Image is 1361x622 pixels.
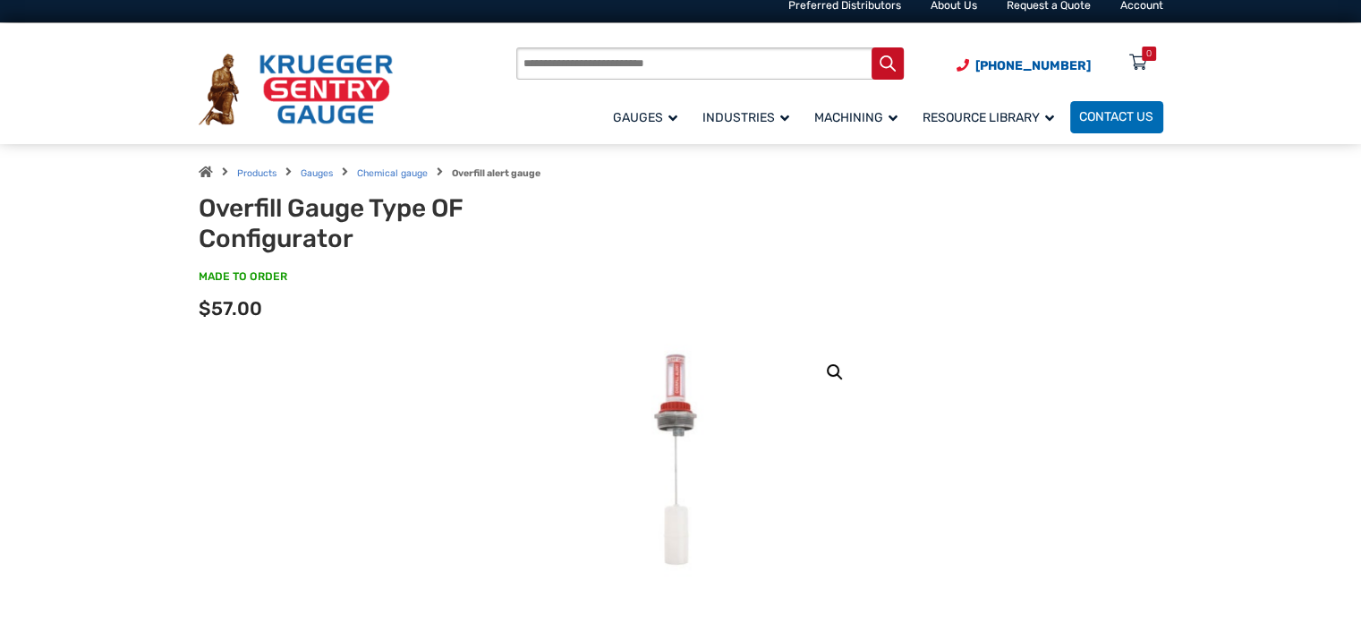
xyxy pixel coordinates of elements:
[1146,47,1152,61] div: 0
[805,98,914,135] a: Machining
[199,297,262,320] span: $57.00
[1079,110,1153,125] span: Contact Us
[199,54,393,125] img: Krueger Sentry Gauge
[199,269,287,285] span: MADE TO ORDER
[914,98,1070,135] a: Resource Library
[814,110,897,125] span: Machining
[1070,101,1163,133] a: Contact Us
[819,356,851,388] a: View full-screen image gallery
[625,344,736,579] img: Overfill Gauge Type OF Configurator
[613,110,677,125] span: Gauges
[199,193,584,253] h1: Overfill Gauge Type OF Configurator
[604,98,693,135] a: Gauges
[237,167,276,179] a: Products
[702,110,789,125] span: Industries
[357,167,428,179] a: Chemical gauge
[693,98,805,135] a: Industries
[923,110,1054,125] span: Resource Library
[957,56,1091,75] a: Phone Number (920) 434-8860
[975,58,1091,73] span: [PHONE_NUMBER]
[301,167,333,179] a: Gauges
[452,167,540,179] strong: Overfill alert gauge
